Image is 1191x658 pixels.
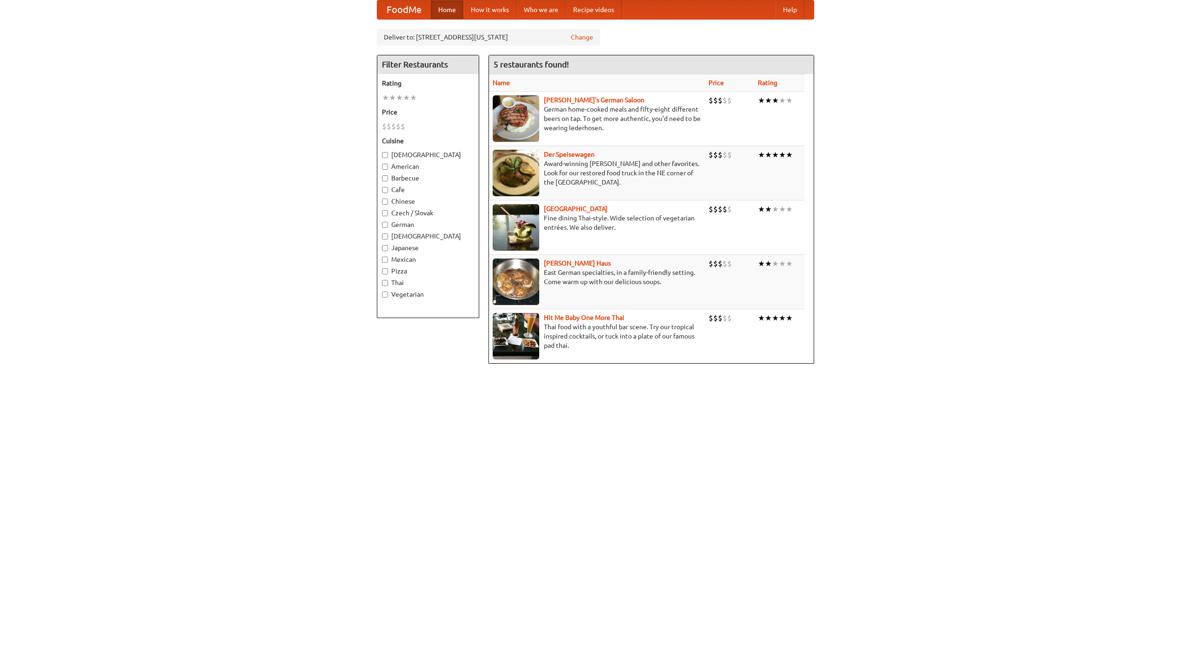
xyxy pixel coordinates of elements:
input: Czech / Slovak [382,210,388,216]
input: Chinese [382,199,388,205]
li: ★ [786,95,793,106]
li: ★ [772,313,779,323]
li: ★ [765,313,772,323]
li: ★ [772,95,779,106]
a: Hit Me Baby One More Thai [544,314,624,321]
li: ★ [779,313,786,323]
label: Chinese [382,197,474,206]
input: [DEMOGRAPHIC_DATA] [382,233,388,239]
li: ★ [389,93,396,103]
a: Name [493,79,510,86]
label: Pizza [382,266,474,276]
li: ★ [396,93,403,103]
li: $ [718,95,723,106]
li: ★ [765,259,772,269]
li: $ [713,313,718,323]
li: $ [727,95,732,106]
li: $ [709,204,713,214]
li: $ [382,121,387,132]
div: Deliver to: [STREET_ADDRESS][US_STATE] [377,29,600,46]
a: [PERSON_NAME] Haus [544,259,611,267]
label: Mexican [382,255,474,264]
p: German home-cooked meals and fifty-eight different beers on tap. To get more authentic, you'd nee... [493,105,701,133]
a: How it works [463,0,516,19]
a: Help [776,0,804,19]
input: Japanese [382,245,388,251]
li: $ [387,121,391,132]
li: $ [723,95,727,106]
li: $ [709,259,713,269]
li: ★ [772,150,779,160]
li: $ [718,204,723,214]
li: ★ [410,93,417,103]
li: $ [718,259,723,269]
li: $ [396,121,401,132]
li: $ [723,204,727,214]
a: Who we are [516,0,566,19]
label: Vegetarian [382,290,474,299]
label: Barbecue [382,173,474,183]
a: FoodMe [377,0,431,19]
li: $ [727,259,732,269]
li: $ [727,150,732,160]
li: $ [723,150,727,160]
h5: Rating [382,79,474,88]
li: ★ [779,95,786,106]
li: ★ [765,204,772,214]
p: Thai food with a youthful bar scene. Try our tropical inspired cocktails, or tuck into a plate of... [493,322,701,350]
li: ★ [758,95,765,106]
li: ★ [758,150,765,160]
li: $ [718,313,723,323]
label: Japanese [382,243,474,253]
label: Cafe [382,185,474,194]
label: [DEMOGRAPHIC_DATA] [382,232,474,241]
li: $ [709,95,713,106]
li: $ [723,313,727,323]
a: Rating [758,79,777,86]
li: $ [727,313,732,323]
a: Recipe videos [566,0,622,19]
li: ★ [765,150,772,160]
input: [DEMOGRAPHIC_DATA] [382,152,388,158]
li: ★ [758,313,765,323]
li: $ [709,313,713,323]
li: ★ [772,204,779,214]
label: Czech / Slovak [382,208,474,218]
a: Price [709,79,724,86]
p: Fine dining Thai-style. Wide selection of vegetarian entrées. We also deliver. [493,213,701,232]
input: German [382,222,388,228]
label: American [382,162,474,171]
li: $ [727,204,732,214]
a: [PERSON_NAME]'s German Saloon [544,96,644,104]
input: Cafe [382,187,388,193]
img: satay.jpg [493,204,539,251]
p: East German specialties, in a family-friendly setting. Come warm up with our delicious soups. [493,268,701,286]
img: speisewagen.jpg [493,150,539,196]
a: Der Speisewagen [544,151,595,158]
li: ★ [779,150,786,160]
input: American [382,164,388,170]
a: Change [571,33,593,42]
li: ★ [786,313,793,323]
li: $ [713,95,718,106]
img: babythai.jpg [493,313,539,359]
li: ★ [772,259,779,269]
li: $ [713,150,718,160]
label: [DEMOGRAPHIC_DATA] [382,150,474,160]
img: esthers.jpg [493,95,539,142]
input: Thai [382,280,388,286]
label: German [382,220,474,229]
li: ★ [786,259,793,269]
li: $ [713,204,718,214]
label: Thai [382,278,474,287]
a: [GEOGRAPHIC_DATA] [544,205,608,213]
li: ★ [779,259,786,269]
li: ★ [779,204,786,214]
li: ★ [403,93,410,103]
li: $ [723,259,727,269]
p: Award-winning [PERSON_NAME] and other favorites. Look for our restored food truck in the NE corne... [493,159,701,187]
img: kohlhaus.jpg [493,259,539,305]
